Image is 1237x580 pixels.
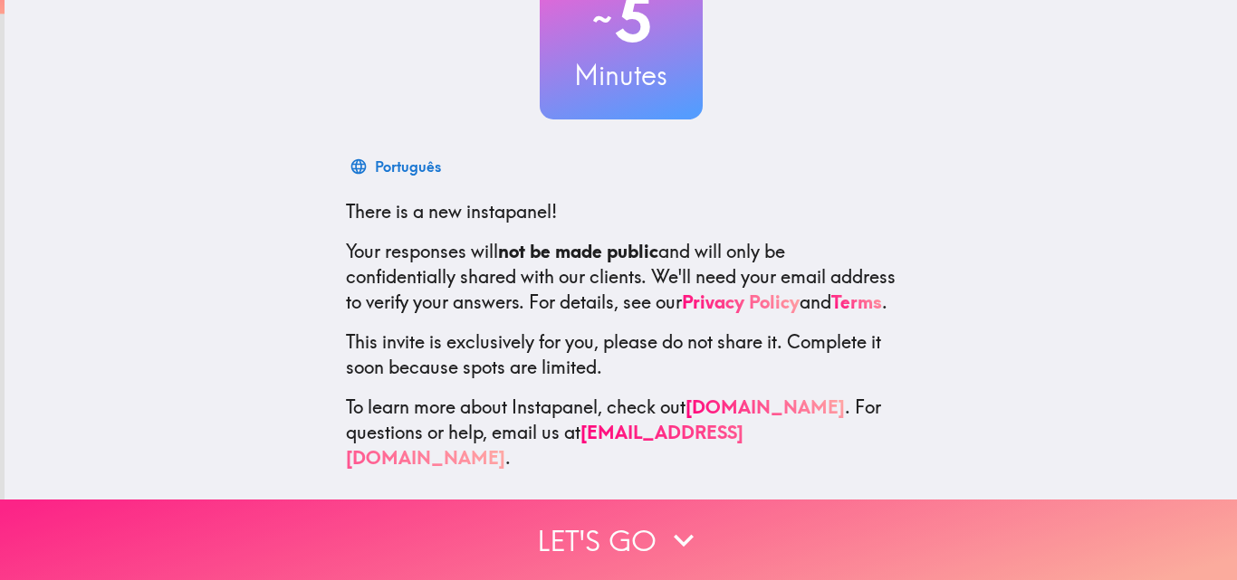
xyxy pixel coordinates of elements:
[346,329,897,380] p: This invite is exclusively for you, please do not share it. Complete it soon because spots are li...
[346,200,557,223] span: There is a new instapanel!
[346,239,897,315] p: Your responses will and will only be confidentially shared with our clients. We'll need your emai...
[831,290,882,313] a: Terms
[540,56,703,94] h3: Minutes
[375,154,441,179] div: Português
[686,395,845,418] a: [DOMAIN_NAME]
[346,148,448,185] button: Português
[498,240,658,262] b: not be made public
[346,395,897,471] p: To learn more about Instapanel, check out . For questions or help, email us at .
[346,421,743,469] a: [EMAIL_ADDRESS][DOMAIN_NAME]
[682,290,800,313] a: Privacy Policy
